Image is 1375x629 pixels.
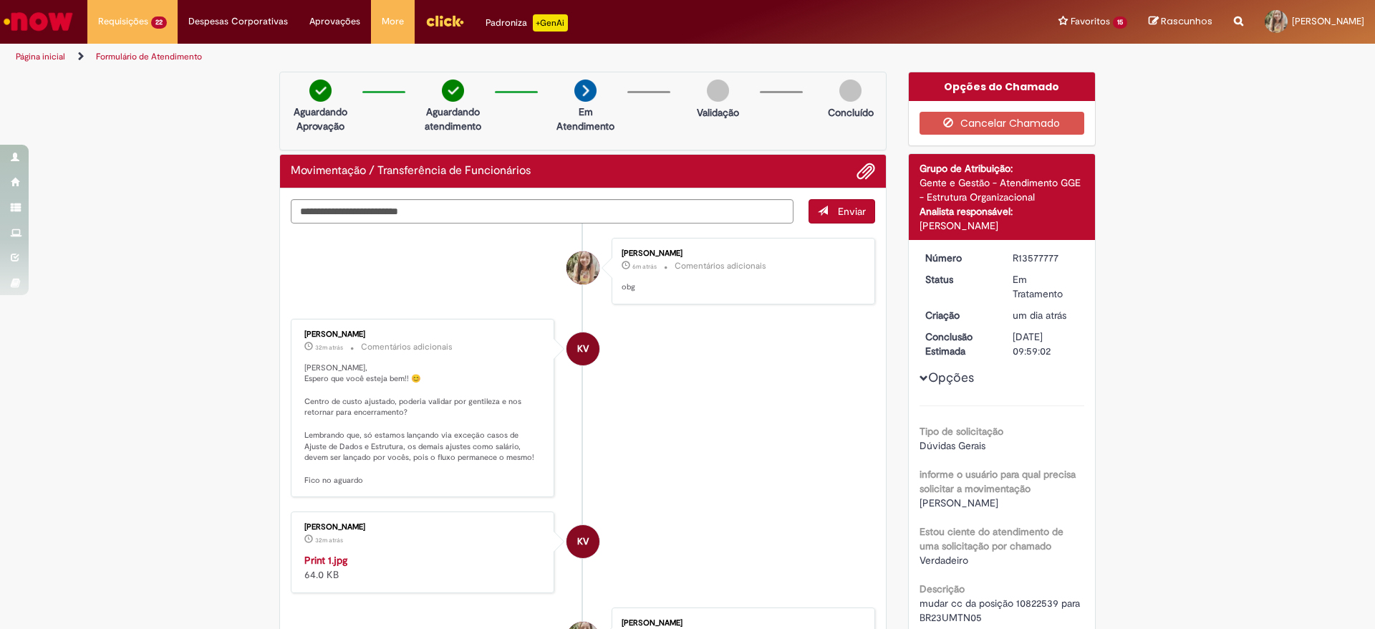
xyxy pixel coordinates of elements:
dt: Conclusão Estimada [915,330,1003,358]
div: [PERSON_NAME] [304,330,543,339]
p: [PERSON_NAME], Espero que você esteja bem!! 😊 Centro de custo ajustado, poderia validar por genti... [304,362,543,486]
small: Comentários adicionais [675,260,766,272]
p: Aguardando atendimento [418,105,488,133]
span: [PERSON_NAME] [920,496,998,509]
span: Rascunhos [1161,14,1212,28]
button: Enviar [809,199,875,224]
ul: Trilhas de página [11,44,906,70]
div: Em Tratamento [1013,272,1079,301]
dt: Número [915,251,1003,265]
div: Michelle Barroso Da Silva [566,251,599,284]
span: mudar cc da posição 10822539 para BR23UMTN05 [920,597,1083,624]
span: Dúvidas Gerais [920,439,985,452]
span: [PERSON_NAME] [1292,15,1364,27]
div: Karine Vieira [566,332,599,365]
div: [PERSON_NAME] [920,219,1085,233]
time: 30/09/2025 17:10:00 [632,262,657,271]
h2: Movimentação / Transferência de Funcionários Histórico de tíquete [291,165,531,178]
img: click_logo_yellow_360x200.png [425,10,464,32]
dt: Criação [915,308,1003,322]
div: [PERSON_NAME] [304,523,543,532]
div: 64.0 KB [304,553,543,582]
p: Aguardando Aprovação [286,105,355,133]
span: Verdadeiro [920,554,968,567]
img: check-circle-green.png [442,80,464,102]
p: Concluído [828,105,874,120]
div: Karine Vieira [566,525,599,558]
span: Enviar [838,205,866,218]
div: 29/09/2025 15:33:15 [1013,308,1079,322]
time: 29/09/2025 15:33:15 [1013,309,1066,322]
span: Despesas Corporativas [188,14,288,29]
img: ServiceNow [1,7,75,36]
a: Rascunhos [1149,15,1212,29]
span: More [382,14,404,29]
span: um dia atrás [1013,309,1066,322]
img: img-circle-grey.png [707,80,729,102]
span: 32m atrás [315,343,343,352]
div: Padroniza [486,14,568,32]
span: KV [577,332,589,366]
p: +GenAi [533,14,568,32]
a: Print 1.jpg [304,554,347,567]
dt: Status [915,272,1003,287]
span: 32m atrás [315,536,343,544]
span: KV [577,524,589,559]
time: 30/09/2025 16:44:17 [315,343,343,352]
div: R13577777 [1013,251,1079,265]
span: Aprovações [309,14,360,29]
span: 22 [151,16,167,29]
b: Tipo de solicitação [920,425,1003,438]
b: informe o usuário para qual precisa solicitar a movimentação [920,468,1076,495]
span: 15 [1113,16,1127,29]
div: [PERSON_NAME] [622,619,860,628]
div: Grupo de Atribuição: [920,161,1085,176]
b: Descrição [920,582,965,595]
img: check-circle-green.png [309,80,332,102]
img: img-circle-grey.png [839,80,862,102]
div: Opções do Chamado [909,72,1096,101]
span: Requisições [98,14,148,29]
p: obg [622,282,860,293]
p: Em Atendimento [551,105,620,133]
span: 6m atrás [632,262,657,271]
div: [PERSON_NAME] [622,249,860,258]
a: Página inicial [16,51,65,62]
div: Gente e Gestão - Atendimento GGE - Estrutura Organizacional [920,176,1085,204]
span: Favoritos [1071,14,1110,29]
p: Validação [697,105,739,120]
button: Cancelar Chamado [920,112,1085,135]
button: Adicionar anexos [857,162,875,181]
img: arrow-next.png [574,80,597,102]
a: Formulário de Atendimento [96,51,202,62]
b: Estou ciente do atendimento de uma solicitação por chamado [920,525,1063,552]
textarea: Digite sua mensagem aqui... [291,199,793,224]
time: 30/09/2025 16:43:56 [315,536,343,544]
div: [DATE] 09:59:02 [1013,330,1079,358]
div: Analista responsável: [920,204,1085,219]
small: Comentários adicionais [361,341,453,353]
